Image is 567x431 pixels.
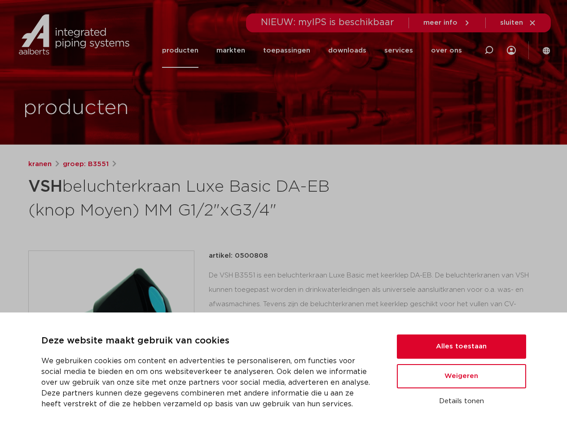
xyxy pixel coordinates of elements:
a: markten [216,33,245,68]
button: Details tonen [397,394,526,409]
h1: beluchterkraan Luxe Basic DA-EB (knop Moyen) MM G1/2"xG3/4" [28,173,365,222]
nav: Menu [162,33,462,68]
button: Weigeren [397,364,526,388]
a: groep: B3551 [63,159,109,170]
p: We gebruiken cookies om content en advertenties te personaliseren, om functies voor social media ... [41,356,375,409]
span: meer info [423,19,457,26]
span: NIEUW: myIPS is beschikbaar [261,18,394,27]
a: kranen [28,159,52,170]
h1: producten [23,94,129,123]
a: services [384,33,413,68]
span: sluiten [500,19,523,26]
a: meer info [423,19,471,27]
a: sluiten [500,19,536,27]
button: Alles toestaan [397,334,526,359]
a: producten [162,33,198,68]
a: downloads [328,33,366,68]
p: Deze website maakt gebruik van cookies [41,334,375,348]
p: artikel: 0500808 [209,251,268,261]
a: over ons [431,33,462,68]
img: Product Image for VSH beluchterkraan Luxe Basic DA-EB (knop Moyen) MM G1/2"xG3/4" [29,251,194,416]
strong: VSH [28,179,62,195]
a: toepassingen [263,33,310,68]
div: De VSH B3551 is een beluchterkraan Luxe Basic met keerklep DA-EB. De beluchterkranen van VSH kunn... [209,268,539,358]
